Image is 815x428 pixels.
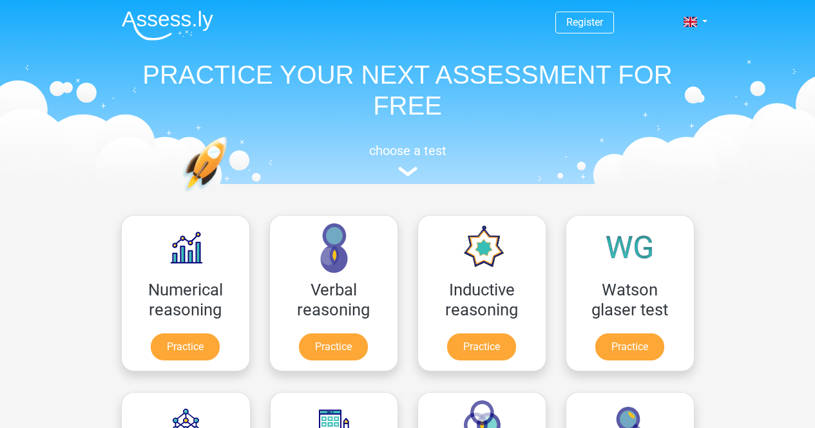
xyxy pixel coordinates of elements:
a: Practice [447,333,516,360]
a: Practice [299,333,368,360]
img: Assessly [122,10,213,41]
h1: PRACTICE YOUR NEXT ASSESSMENT FOR FREE [111,59,704,121]
a: Practice [595,333,664,360]
a: choose a test [111,143,704,177]
h5: choose a test [111,143,704,158]
img: assessment [398,167,417,176]
img: practice [182,136,277,253]
a: Practice [151,333,220,360]
a: Register [566,16,603,28]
